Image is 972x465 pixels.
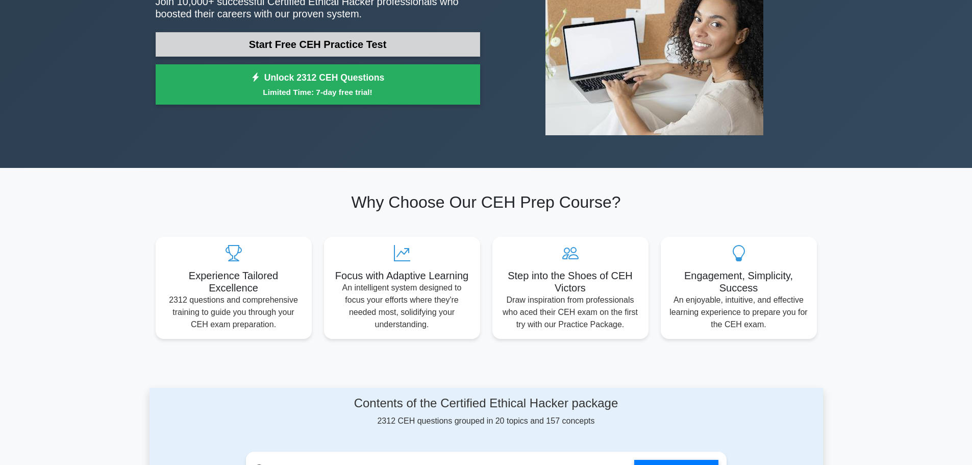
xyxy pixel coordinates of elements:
h5: Experience Tailored Excellence [164,270,304,294]
a: Start Free CEH Practice Test [156,32,480,57]
small: Limited Time: 7-day free trial! [168,86,467,98]
h5: Engagement, Simplicity, Success [669,270,809,294]
h5: Focus with Adaptive Learning [332,270,472,282]
p: An enjoyable, intuitive, and effective learning experience to prepare you for the CEH exam. [669,294,809,331]
div: 2312 CEH questions grouped in 20 topics and 157 concepts [246,396,727,427]
h2: Why Choose Our CEH Prep Course? [156,192,817,212]
p: An intelligent system designed to focus your efforts where they're needed most, solidifying your ... [332,282,472,331]
p: 2312 questions and comprehensive training to guide you through your CEH exam preparation. [164,294,304,331]
p: Draw inspiration from professionals who aced their CEH exam on the first try with our Practice Pa... [501,294,640,331]
a: Unlock 2312 CEH QuestionsLimited Time: 7-day free trial! [156,64,480,105]
h5: Step into the Shoes of CEH Victors [501,270,640,294]
h4: Contents of the Certified Ethical Hacker package [246,396,727,411]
